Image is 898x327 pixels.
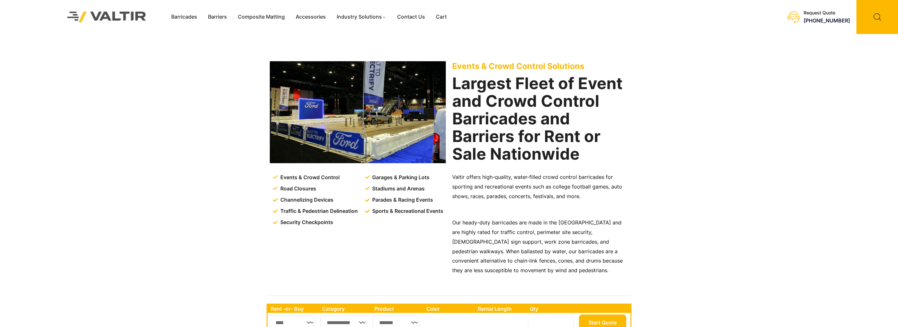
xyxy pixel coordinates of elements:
[279,218,333,227] span: Security Checkpoints
[804,10,850,16] div: Request Quote
[452,172,628,201] p: Valtir offers high-quality, water-filled crowd control barricades for sporting and recreational e...
[423,305,475,313] th: Color
[279,195,333,205] span: Channelizing Devices
[203,12,232,22] a: Barriers
[371,195,433,205] span: Parades & Racing Events
[526,305,577,313] th: Qty
[232,12,290,22] a: Composite Matting
[371,184,425,194] span: Stadiums and Arenas
[804,17,850,24] a: [PHONE_NUMBER]
[452,218,628,276] p: Our heady-duty barricades are made in the [GEOGRAPHIC_DATA] and are highly rated for traffic cont...
[319,305,371,313] th: Category
[279,173,340,182] span: Events & Crowd Control
[371,173,429,182] span: Garages & Parking Lots
[279,206,358,216] span: Traffic & Pedestrian Delineation
[452,75,628,163] h2: Largest Fleet of Event and Crowd Control Barricades and Barriers for Rent or Sale Nationwide
[392,12,430,22] a: Contact Us
[290,12,331,22] a: Accessories
[371,305,423,313] th: Product
[452,61,628,71] p: Events & Crowd Control Solutions
[475,305,526,313] th: Rental Length
[166,12,203,22] a: Barricades
[371,206,443,216] span: Sports & Recreational Events
[268,305,319,313] th: Rent -or- Buy
[59,3,155,30] img: Valtir Rentals
[279,184,316,194] span: Road Closures
[430,12,452,22] a: Cart
[331,12,392,22] a: Industry Solutions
